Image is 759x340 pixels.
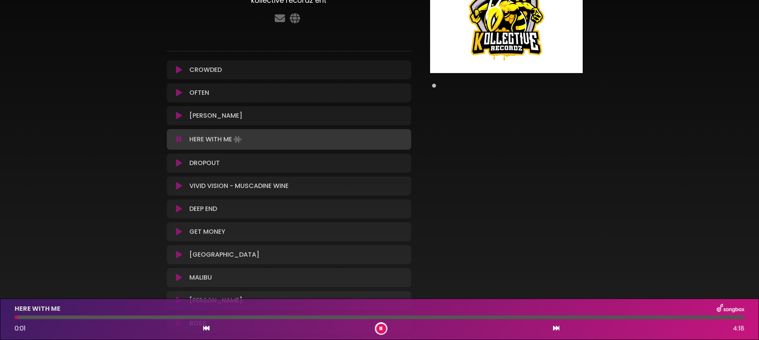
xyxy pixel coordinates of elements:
p: VIVID VISION - MUSCADINE WINE [189,181,289,191]
img: songbox-logo-white.png [717,304,744,314]
span: 4:18 [733,324,744,333]
span: 0:01 [15,324,26,333]
p: HERE WITH ME [189,134,243,145]
p: CROWDED [189,65,222,75]
p: [PERSON_NAME] [189,111,242,120]
img: waveform4.gif [232,134,243,145]
p: [PERSON_NAME] [189,296,242,305]
p: GET MONEY [189,227,225,237]
p: DEEP END [189,204,217,214]
p: OFTEN [189,88,209,98]
p: MALIBU [189,273,212,282]
p: [GEOGRAPHIC_DATA] [189,250,259,259]
p: HERE WITH ME [15,304,60,314]
p: DROPOUT [189,158,220,168]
